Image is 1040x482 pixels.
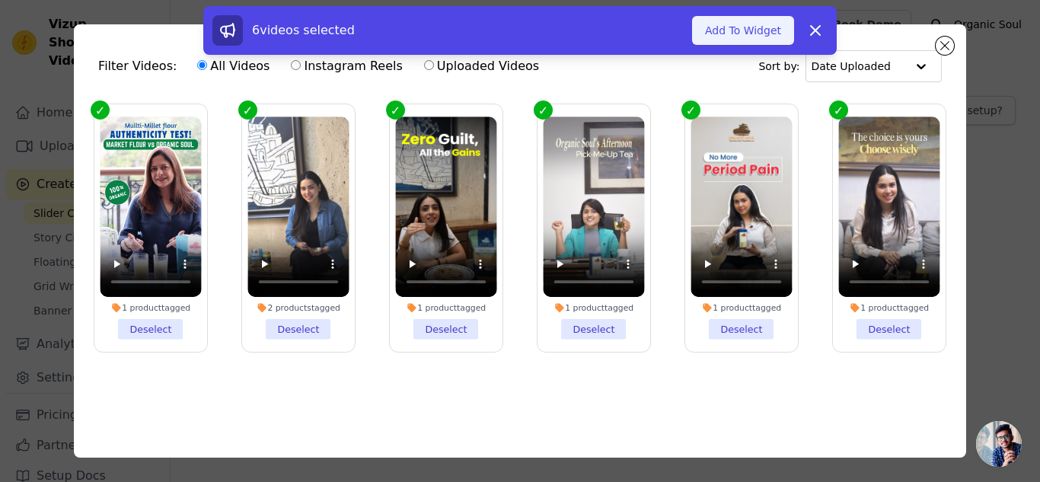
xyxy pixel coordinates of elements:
[543,302,644,313] div: 1 product tagged
[976,421,1022,467] div: Open chat
[98,49,547,84] div: Filter Videos:
[290,56,403,76] label: Instagram Reels
[423,56,540,76] label: Uploaded Videos
[692,16,794,45] button: Add To Widget
[100,302,201,313] div: 1 product tagged
[838,302,940,313] div: 1 product tagged
[691,302,792,313] div: 1 product tagged
[395,302,496,313] div: 1 product tagged
[758,50,942,82] div: Sort by:
[247,302,349,313] div: 2 products tagged
[252,23,355,37] span: 6 videos selected
[196,56,270,76] label: All Videos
